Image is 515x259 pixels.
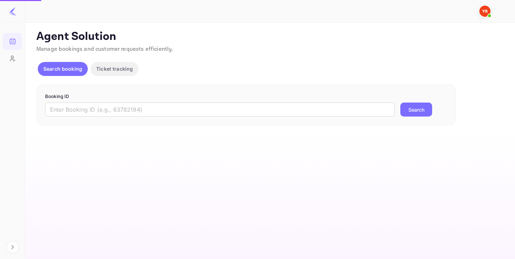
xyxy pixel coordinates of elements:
[3,33,22,49] a: Bookings
[479,6,491,17] img: Yandex Support
[45,93,447,100] p: Booking ID
[400,103,432,117] button: Search
[3,50,22,66] a: Customers
[96,65,133,72] p: Ticket tracking
[36,45,173,53] span: Manage bookings and customer requests efficiently.
[8,7,17,15] img: LiteAPI
[45,103,395,117] input: Enter Booking ID (e.g., 63782194)
[6,241,19,253] button: Expand navigation
[43,65,82,72] p: Search booking
[36,30,502,44] p: Agent Solution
